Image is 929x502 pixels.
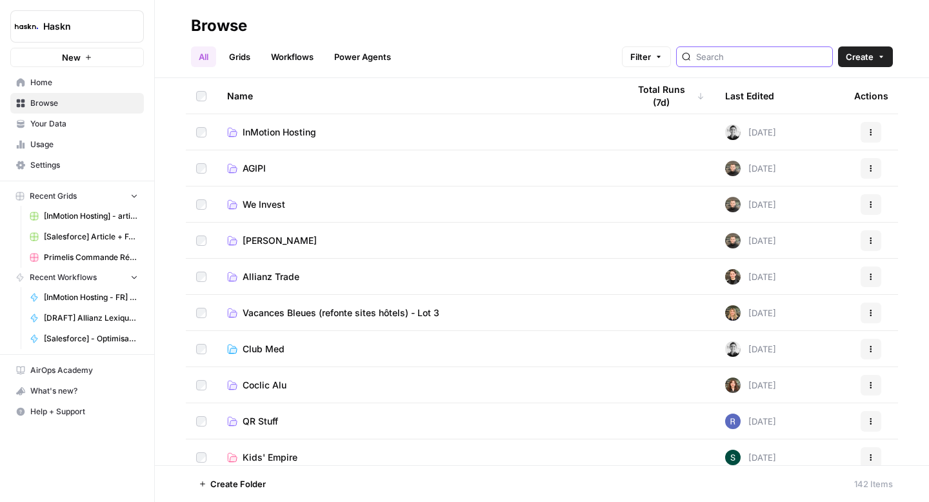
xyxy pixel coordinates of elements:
img: uhgcgt6zpiex4psiaqgkk0ok3li6 [725,269,741,285]
a: AirOps Academy [10,360,144,381]
a: Grids [221,46,258,67]
img: udf09rtbz9abwr5l4z19vkttxmie [725,161,741,176]
div: [DATE] [725,161,776,176]
span: Filter [630,50,651,63]
div: [DATE] [725,341,776,357]
img: Haskn Logo [15,15,38,38]
a: [InMotion Hosting] - article de blog 2000 mots [24,206,144,226]
button: Workspace: Haskn [10,10,144,43]
img: 1zy2mh8b6ibtdktd6l3x6modsp44 [725,450,741,465]
div: Total Runs (7d) [628,78,704,114]
a: All [191,46,216,67]
a: Browse [10,93,144,114]
div: Name [227,78,608,114]
a: Kids' Empire [227,451,608,464]
a: Allianz Trade [227,270,608,283]
a: Your Data [10,114,144,134]
div: [DATE] [725,414,776,429]
span: [InMotion Hosting] - article de blog 2000 mots [44,210,138,222]
span: AirOps Academy [30,365,138,376]
span: Vacances Bleues (refonte sites hôtels) - Lot 3 [243,306,439,319]
span: Create [846,50,874,63]
a: [PERSON_NAME] [227,234,608,247]
img: u6bh93quptsxrgw026dpd851kwjs [725,414,741,429]
span: Club Med [243,343,285,356]
a: [DRAFT] Allianz Lexique - 2.0 - Emprunteur - août 2025 [24,308,144,328]
div: [DATE] [725,197,776,212]
div: [DATE] [725,305,776,321]
span: [InMotion Hosting - FR] - article de blog 2000 mots [44,292,138,303]
span: Kids' Empire [243,451,297,464]
span: New [62,51,81,64]
a: We Invest [227,198,608,211]
img: wbc4lf7e8no3nva14b2bd9f41fnh [725,377,741,393]
div: Last Edited [725,78,774,114]
a: QR Stuff [227,415,608,428]
div: [DATE] [725,269,776,285]
a: InMotion Hosting [227,126,608,139]
a: Coclic Alu [227,379,608,392]
img: 5iwot33yo0fowbxplqtedoh7j1jy [725,341,741,357]
div: [DATE] [725,125,776,140]
div: [DATE] [725,377,776,393]
button: Recent Workflows [10,268,144,287]
span: InMotion Hosting [243,126,316,139]
a: Primelis Commande Rédaction Netlinking (2).csv [24,247,144,268]
button: Create [838,46,893,67]
a: Workflows [263,46,321,67]
span: Allianz Trade [243,270,299,283]
img: ziyu4k121h9vid6fczkx3ylgkuqx [725,305,741,321]
span: [PERSON_NAME] [243,234,317,247]
span: Usage [30,139,138,150]
span: Home [30,77,138,88]
div: 142 Items [854,477,893,490]
span: [DRAFT] Allianz Lexique - 2.0 - Emprunteur - août 2025 [44,312,138,324]
a: [Salesforce] Article + FAQ + Posts RS [24,226,144,247]
a: Vacances Bleues (refonte sites hôtels) - Lot 3 [227,306,608,319]
a: Home [10,72,144,93]
button: Create Folder [191,474,274,494]
span: QR Stuff [243,415,278,428]
button: Help + Support [10,401,144,422]
span: Your Data [30,118,138,130]
span: Primelis Commande Rédaction Netlinking (2).csv [44,252,138,263]
a: Usage [10,134,144,155]
div: Browse [191,15,247,36]
a: [Salesforce] - Optimisation occurences [24,328,144,349]
span: Browse [30,97,138,109]
a: Club Med [227,343,608,356]
div: [DATE] [725,233,776,248]
a: Power Agents [326,46,399,67]
button: Recent Grids [10,186,144,206]
input: Search [696,50,827,63]
span: Coclic Alu [243,379,286,392]
span: AGIPI [243,162,266,175]
div: Actions [854,78,888,114]
span: Create Folder [210,477,266,490]
div: [DATE] [725,450,776,465]
span: Recent Grids [30,190,77,202]
span: Help + Support [30,406,138,417]
a: Settings [10,155,144,176]
button: What's new? [10,381,144,401]
img: udf09rtbz9abwr5l4z19vkttxmie [725,197,741,212]
button: New [10,48,144,67]
span: We Invest [243,198,285,211]
a: AGIPI [227,162,608,175]
img: 5iwot33yo0fowbxplqtedoh7j1jy [725,125,741,140]
span: Settings [30,159,138,171]
a: [InMotion Hosting - FR] - article de blog 2000 mots [24,287,144,308]
span: [Salesforce] - Optimisation occurences [44,333,138,345]
span: Recent Workflows [30,272,97,283]
span: Haskn [43,20,121,33]
img: udf09rtbz9abwr5l4z19vkttxmie [725,233,741,248]
span: [Salesforce] Article + FAQ + Posts RS [44,231,138,243]
div: What's new? [11,381,143,401]
button: Filter [622,46,671,67]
